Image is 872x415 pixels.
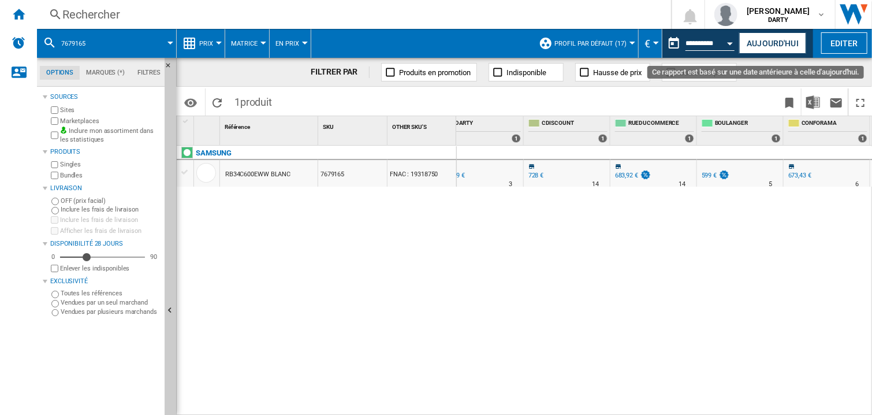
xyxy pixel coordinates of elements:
[51,216,58,224] input: Inclure les frais de livraison
[61,205,160,214] label: Inclure les frais de livraison
[715,119,781,129] span: BOULANGER
[739,32,806,54] button: Aujourd'hui
[12,36,25,50] img: alerts-logo.svg
[225,161,290,188] div: RB34C600EWW BLANC
[387,160,456,187] div: FNAC : 19318750
[60,227,160,235] label: Afficher les frais de livraison
[231,29,263,58] button: Matrice
[229,88,278,113] span: 1
[182,29,219,58] div: Prix
[772,134,781,143] div: 1 offers sold by BOULANGER
[240,96,272,108] span: produit
[700,170,730,181] div: 599 €
[60,117,160,125] label: Marketplaces
[60,106,160,114] label: Sites
[275,29,305,58] button: En Prix
[222,116,318,134] div: Référence Sort None
[321,116,387,134] div: Sort None
[165,58,178,79] button: Masquer
[51,117,58,125] input: Marketplaces
[60,160,160,169] label: Singles
[821,32,867,54] button: Editer
[225,124,250,130] span: Référence
[662,32,685,55] button: md-calendar
[554,40,627,47] span: Profil par défaut (17)
[50,147,160,157] div: Produits
[506,68,546,77] span: Indisponible
[787,170,811,181] div: 673,43 €
[51,106,58,114] input: Sites
[509,179,512,190] div: Délai de livraison : 3 jours
[51,198,59,205] input: OFF (prix facial)
[62,6,641,23] div: Rechercher
[311,66,370,78] div: FILTRER PAR
[855,179,859,190] div: Délai de livraison : 6 jours
[849,88,872,116] button: Plein écran
[60,251,145,263] md-slider: Disponibilité
[199,40,213,47] span: Prix
[61,307,160,316] label: Vendues par plusieurs marchands
[381,63,477,81] button: Produits en promotion
[598,134,608,143] div: 1 offers sold by CDISCOUNT
[50,92,160,102] div: Sources
[489,63,564,81] button: Indisponible
[323,124,334,130] span: SKU
[131,66,167,80] md-tab-item: Filtres
[554,29,632,58] button: Profil par défaut (17)
[662,29,737,58] div: Ce rapport est basé sur une date antérieure à celle d'aujourd'hui.
[542,119,608,129] span: CDISCOUNT
[628,119,694,129] span: RUEDUCOMMERCE
[802,119,867,129] span: CONFORAMA
[51,161,58,169] input: Singles
[768,16,789,24] b: DARTY
[699,116,783,145] div: BOULANGER 1 offers sold by BOULANGER
[680,68,725,77] span: Baisse de prix
[439,116,523,145] div: DARTY 1 offers sold by DARTY
[702,172,717,179] div: 599 €
[399,68,471,77] span: Produits en promotion
[679,179,685,190] div: Délai de livraison : 14 jours
[392,124,427,130] span: OTHER SKU'S
[318,160,387,187] div: 7679165
[390,116,456,134] div: Sort None
[786,116,870,145] div: CONFORAMA 1 offers sold by CONFORAMA
[51,227,58,235] input: Afficher les frais de livraison
[685,134,694,143] div: 1 offers sold by RUEDUCOMMERCE
[51,300,59,307] input: Vendues par un seul marchand
[825,88,848,116] button: Envoyer ce rapport par email
[806,95,820,109] img: excel-24x24.png
[50,277,160,286] div: Exclusivité
[231,40,258,47] span: Matrice
[575,63,650,81] button: Hausse de prix
[718,170,730,180] img: promotionV3.png
[61,289,160,298] label: Toutes les références
[51,265,58,272] input: Afficher les frais de livraison
[222,116,318,134] div: Sort None
[51,128,58,143] input: Inclure mon assortiment dans les statistiques
[43,29,170,58] div: 7679165
[199,29,219,58] button: Prix
[51,309,59,317] input: Vendues par plusieurs marchands
[60,171,160,180] label: Bundles
[802,88,825,116] button: Télécharger au format Excel
[60,127,160,144] label: Inclure mon assortiment dans les statistiques
[662,63,737,81] button: Baisse de prix
[640,170,651,180] img: promotionV3.png
[644,29,656,58] button: €
[49,253,58,261] div: 0
[60,264,160,273] label: Enlever les indisponibles
[61,40,85,47] span: 7679165
[527,170,544,181] div: 728 €
[50,239,160,249] div: Disponibilité 28 Jours
[747,5,810,17] span: [PERSON_NAME]
[196,116,219,134] div: Sort None
[639,29,662,58] md-menu: Currency
[50,184,160,193] div: Livraison
[455,119,521,129] span: DARTY
[615,172,638,179] div: 683,92 €
[80,66,131,80] md-tab-item: Marques (*)
[60,127,67,134] img: mysite-bg-18x18.png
